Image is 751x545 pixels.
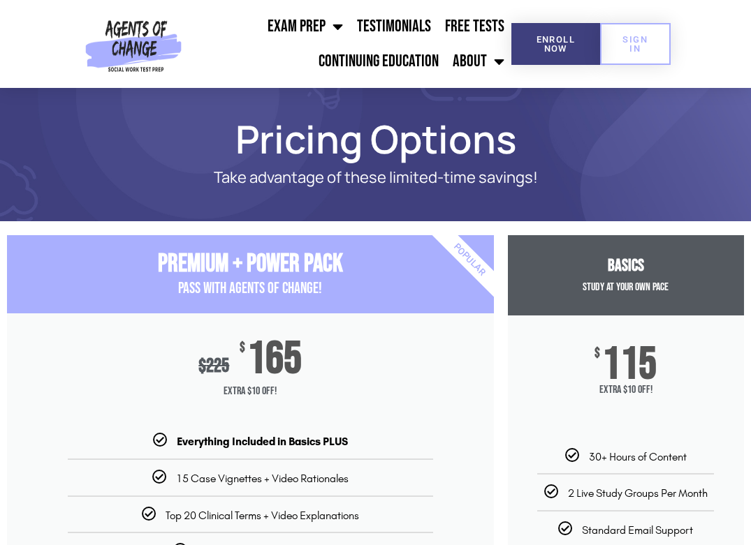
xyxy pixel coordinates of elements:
span: Enroll Now [534,35,578,53]
span: Study at your Own Pace [583,281,669,294]
h3: Basics [508,256,744,276]
span: PASS with AGENTS OF CHANGE! [178,279,322,298]
b: Everything Included in Basics PLUS [177,435,348,448]
span: Extra $10 Off! [7,378,494,405]
span: 2 Live Study Groups Per Month [568,486,708,500]
p: Take advantage of these limited-time savings! [91,169,660,186]
span: Top 20 Clinical Terms + Video Explanations [166,509,359,522]
span: SIGN IN [622,35,648,53]
h3: Premium + Power Pack [7,249,494,279]
a: About [446,44,511,79]
span: $ [198,354,206,378]
span: $ [595,347,600,361]
a: Testimonials [350,9,438,44]
span: Extra $10 Off! [525,383,727,396]
span: 30+ Hours of Content [589,450,687,463]
div: 225 [198,354,229,378]
a: Free Tests [438,9,511,44]
nav: Menu [187,9,511,79]
span: Standard Email Support [582,523,693,537]
span: 115 [602,347,657,383]
div: Popular [388,179,550,341]
h1: Pricing Options [35,123,716,155]
a: Continuing Education [312,44,446,79]
a: SIGN IN [600,23,671,65]
span: $ [240,341,245,355]
span: 15 Case Vignettes + Video Rationales [176,472,349,485]
a: Enroll Now [511,23,600,65]
a: Exam Prep [261,9,350,44]
span: 165 [247,341,302,378]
